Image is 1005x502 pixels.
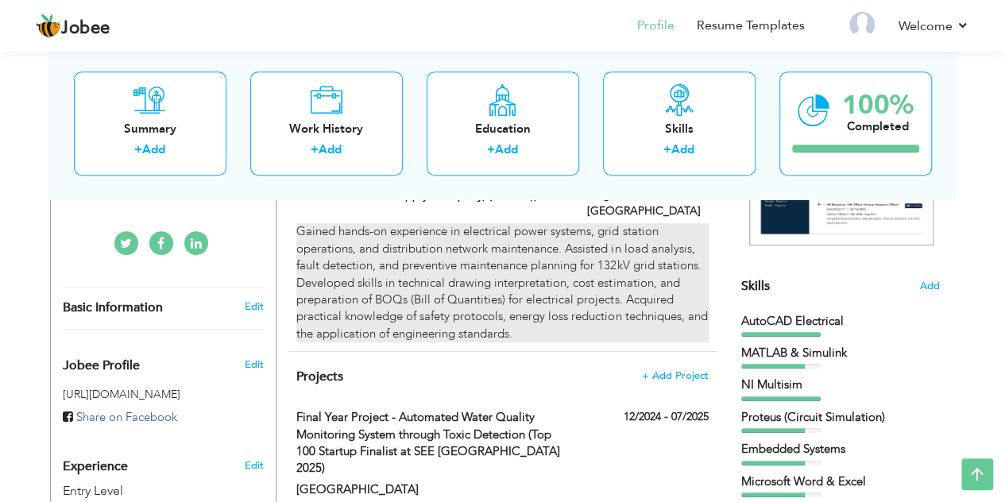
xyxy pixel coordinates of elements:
[296,481,563,498] label: [GEOGRAPHIC_DATA]
[63,301,163,315] span: Basic Information
[63,359,140,373] span: Jobee Profile
[899,17,969,36] a: Welcome
[741,409,940,426] div: Proteus (Circuit Simulation)
[587,187,709,219] label: Sargodha, [GEOGRAPHIC_DATA]
[61,20,110,37] span: Jobee
[134,142,142,159] label: +
[439,121,566,137] div: Education
[296,409,563,477] label: Final Year Project - Automated Water Quality Monitoring System through Toxic Detection (Top 100 S...
[63,482,226,500] div: Entry Level
[920,279,940,294] span: Add
[63,460,128,474] span: Experience
[76,409,177,425] span: Share on Facebook
[663,142,671,159] label: +
[741,277,770,295] span: Skills
[244,458,263,473] a: Edit
[36,14,61,39] img: jobee.io
[671,142,694,158] a: Add
[741,313,940,330] div: AutoCAD Electrical
[842,118,914,135] div: Completed
[244,299,263,314] a: Edit
[495,142,518,158] a: Add
[697,17,805,35] a: Resume Templates
[311,142,319,159] label: +
[296,223,708,342] div: Gained hands-on experience in electrical power systems, grid station operations, and distribution...
[63,388,264,400] h5: [URL][DOMAIN_NAME]
[296,369,708,384] h4: This helps to highlight the project, tools and skills you have worked on.
[741,441,940,458] div: Embedded Systems
[487,142,495,159] label: +
[263,121,390,137] div: Work History
[842,92,914,118] div: 100%
[296,368,343,385] span: Projects
[87,121,214,137] div: Summary
[637,17,675,35] a: Profile
[244,357,263,372] span: Edit
[51,342,276,381] div: Enhance your career by creating a custom URL for your Jobee public profile.
[741,345,940,361] div: MATLAB & Simulink
[319,142,342,158] a: Add
[624,409,709,425] label: 12/2024 - 07/2025
[616,121,743,137] div: Skills
[36,14,110,39] a: Jobee
[741,473,940,490] div: Microsoft Word & Excel
[142,142,165,158] a: Add
[849,12,875,37] img: Profile Img
[741,376,940,393] div: NI Multisim
[642,370,709,381] span: + Add Project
